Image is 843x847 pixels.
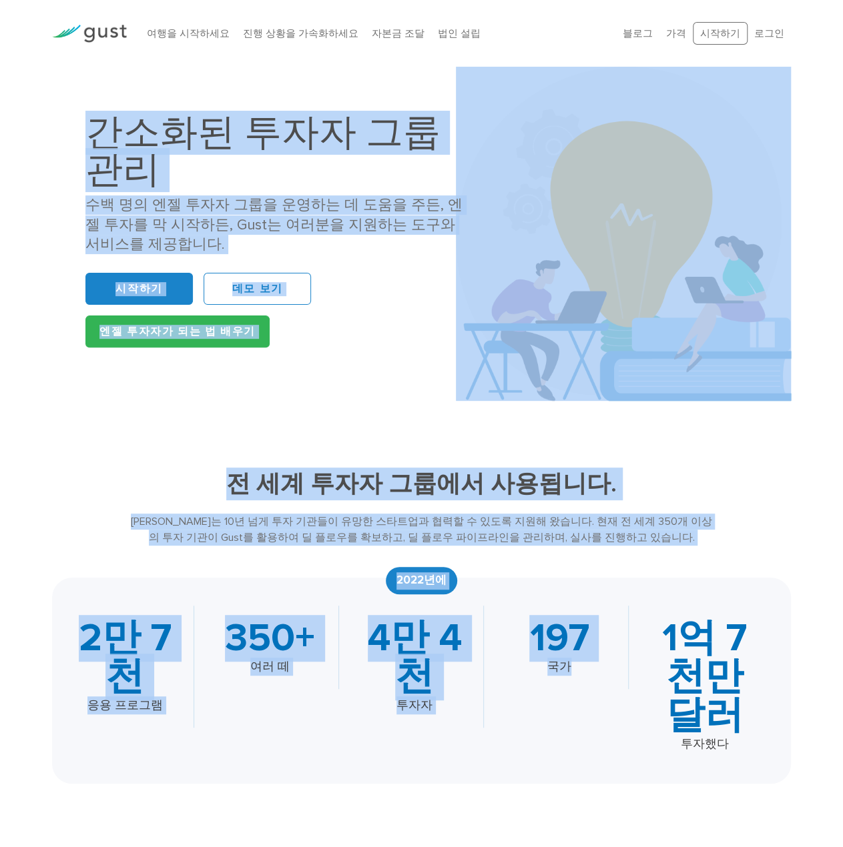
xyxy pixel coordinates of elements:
[456,67,791,401] img: 아카 2023 히어로 배경
[693,22,748,45] a: 시작하기
[225,615,315,662] font: 350+
[147,27,230,39] a: 여행을 시작하세요
[204,273,311,305] a: 데모 보기
[99,325,256,338] font: 엔젤 투자자가 되는 법 배우기
[250,660,290,674] font: 여러 떼
[232,282,283,295] font: 데모 보기
[700,27,740,39] font: 시작하기
[115,282,162,295] font: 시작하기
[226,470,617,498] font: 전 세계 투자자 그룹에서 사용됩니다.
[372,27,425,39] a: 자본금 조달
[243,27,358,39] a: 진행 상황을 가속화하세요
[662,615,747,739] font: 1억 7천만 달러
[85,196,463,253] font: 수백 명의 엔젤 투자자 그룹을 운영하는 데 도움을 주든, 엔젤 투자를 막 시작하든, Gust는 여러분을 지원하는 도구와 서비스를 제공합니다.
[87,698,163,712] font: 응용 프로그램
[680,737,728,751] font: 투자했다
[529,615,589,662] font: 197
[368,615,462,700] font: 4만 4천
[52,25,127,43] img: 거스트 로고
[547,660,571,674] font: 국가
[85,315,270,347] a: 엔젤 투자자가 되는 법 배우기
[396,574,447,587] font: 2022년에
[623,27,653,39] a: 블로그
[754,27,784,39] a: 로그인
[666,27,686,39] a: 가격
[438,27,481,39] a: 법인 설립
[85,111,441,192] font: 간소화된 투자자 그룹 관리
[79,615,172,700] font: 2만 7천
[396,698,433,712] font: 투자자
[85,273,193,305] a: 시작하기
[131,515,712,544] font: [PERSON_NAME]는 10년 넘게 투자 기관들이 유망한 스타트업과 협력할 수 있도록 지원해 왔습니다. 현재 전 세계 350개 이상의 투자 기관이 Gust를 활용하여 딜 ...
